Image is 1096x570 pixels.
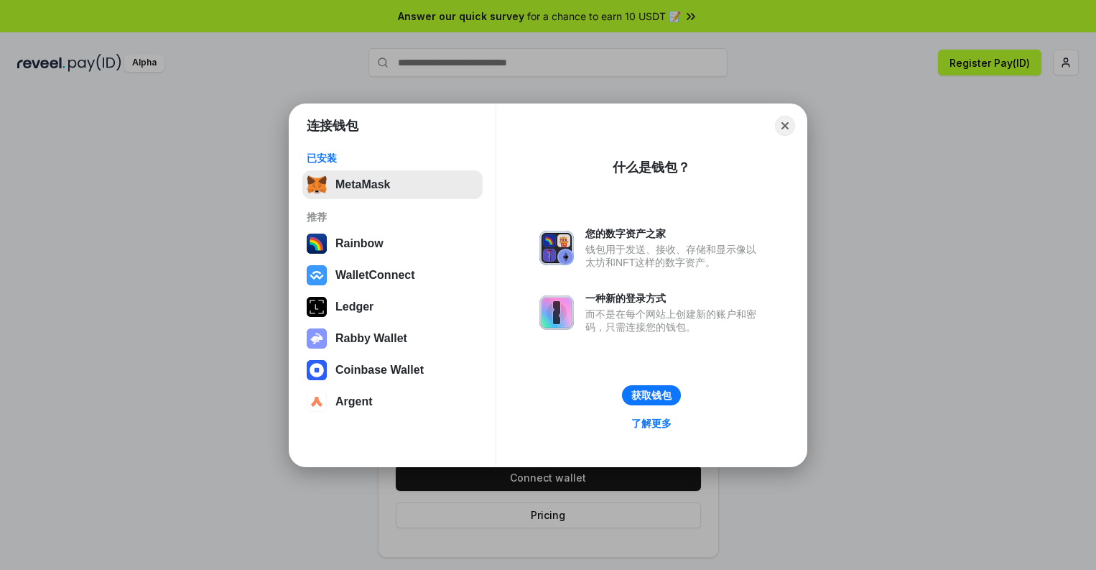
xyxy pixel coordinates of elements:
div: 推荐 [307,211,478,224]
button: 获取钱包 [622,385,681,405]
img: svg+xml,%3Csvg%20width%3D%2228%22%20height%3D%2228%22%20viewBox%3D%220%200%2028%2028%22%20fill%3D... [307,265,327,285]
img: svg+xml,%3Csvg%20width%3D%22120%22%20height%3D%22120%22%20viewBox%3D%220%200%20120%20120%22%20fil... [307,234,327,254]
img: svg+xml,%3Csvg%20xmlns%3D%22http%3A%2F%2Fwww.w3.org%2F2000%2Fsvg%22%20fill%3D%22none%22%20viewBox... [539,231,574,265]
div: 了解更多 [631,417,672,430]
div: Argent [335,395,373,408]
button: Coinbase Wallet [302,356,483,385]
a: 了解更多 [623,414,680,433]
div: Rabby Wallet [335,332,407,345]
button: Close [775,116,795,136]
div: 而不是在每个网站上创建新的账户和密码，只需连接您的钱包。 [585,308,763,334]
button: Rainbow [302,229,483,258]
img: svg+xml,%3Csvg%20fill%3D%22none%22%20height%3D%2233%22%20viewBox%3D%220%200%2035%2033%22%20width%... [307,175,327,195]
div: 一种新的登录方式 [585,292,763,305]
div: 什么是钱包？ [613,159,690,176]
div: 钱包用于发送、接收、存储和显示像以太坊和NFT这样的数字资产。 [585,243,763,269]
img: svg+xml,%3Csvg%20width%3D%2228%22%20height%3D%2228%22%20viewBox%3D%220%200%2028%2028%22%20fill%3D... [307,392,327,412]
div: WalletConnect [335,269,415,282]
div: Coinbase Wallet [335,364,424,377]
img: svg+xml,%3Csvg%20width%3D%2228%22%20height%3D%2228%22%20viewBox%3D%220%200%2028%2028%22%20fill%3D... [307,360,327,380]
img: svg+xml,%3Csvg%20xmlns%3D%22http%3A%2F%2Fwww.w3.org%2F2000%2Fsvg%22%20fill%3D%22none%22%20viewBox... [539,295,574,330]
div: MetaMask [335,178,390,191]
button: Argent [302,387,483,416]
img: svg+xml,%3Csvg%20xmlns%3D%22http%3A%2F%2Fwww.w3.org%2F2000%2Fsvg%22%20width%3D%2228%22%20height%3... [307,297,327,317]
div: 已安装 [307,152,478,165]
div: Ledger [335,300,373,313]
div: Rainbow [335,237,384,250]
div: 获取钱包 [631,389,672,402]
button: WalletConnect [302,261,483,290]
button: Rabby Wallet [302,324,483,353]
button: MetaMask [302,170,483,199]
div: 您的数字资产之家 [585,227,763,240]
button: Ledger [302,293,483,321]
h1: 连接钱包 [307,117,358,134]
img: svg+xml,%3Csvg%20xmlns%3D%22http%3A%2F%2Fwww.w3.org%2F2000%2Fsvg%22%20fill%3D%22none%22%20viewBox... [307,328,327,349]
